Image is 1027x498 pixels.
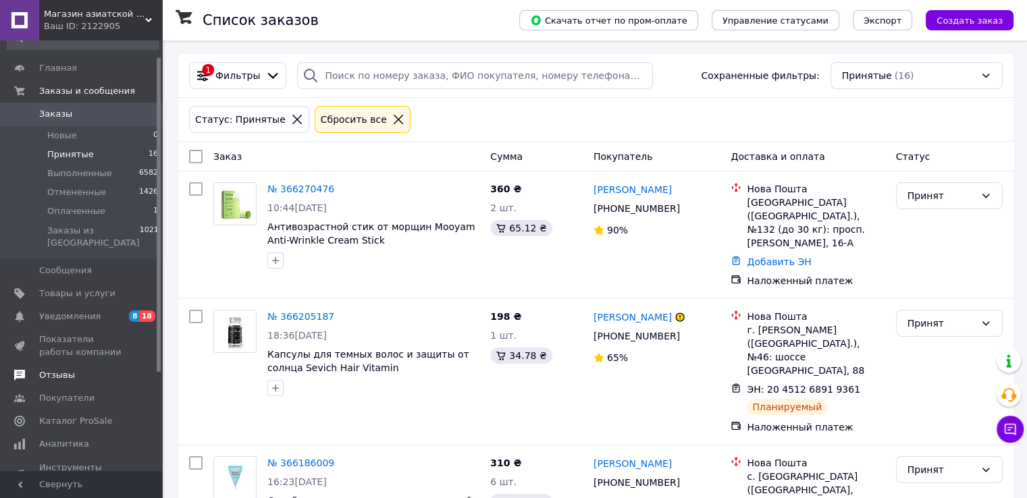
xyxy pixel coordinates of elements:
[490,311,521,322] span: 198 ₴
[39,462,125,486] span: Инструменты вебмастера и SEO
[926,10,1013,30] button: Создать заказ
[47,205,105,217] span: Оплаченные
[47,186,106,198] span: Отмененные
[490,348,552,364] div: 34.78 ₴
[153,205,158,217] span: 1
[153,130,158,142] span: 0
[47,130,77,142] span: Новые
[490,151,523,162] span: Сумма
[591,473,683,492] div: [PHONE_NUMBER]
[490,220,552,236] div: 65.12 ₴
[129,310,140,322] span: 8
[747,182,885,196] div: Нова Пошта
[267,476,327,487] span: 16:23[DATE]
[39,108,72,120] span: Заказы
[215,69,260,82] span: Фильтры
[39,438,89,450] span: Аналитика
[267,202,327,213] span: 10:44[DATE]
[747,323,885,377] div: г. [PERSON_NAME] ([GEOGRAPHIC_DATA].), №46: шоссе [GEOGRAPHIC_DATA], 88
[140,225,159,249] span: 1021
[853,10,912,30] button: Экспорт
[490,330,517,341] span: 1 шт.
[267,184,334,194] a: № 366270476
[747,256,811,267] a: Добавить ЭН
[214,310,256,352] img: Фото товару
[842,69,892,82] span: Принятые
[39,369,75,381] span: Отзывы
[39,85,135,97] span: Заказы и сообщения
[39,310,101,323] span: Уведомления
[895,70,914,81] span: (16)
[214,183,256,225] img: Фото товару
[712,10,839,30] button: Управление статусами
[607,225,628,236] span: 90%
[912,14,1013,25] a: Создать заказ
[747,399,827,415] div: Планируемый
[39,265,92,277] span: Сообщения
[44,20,162,32] div: Ваш ID: 2122905
[140,310,155,322] span: 18
[594,457,672,470] a: [PERSON_NAME]
[139,167,158,179] span: 6582
[490,476,517,487] span: 6 шт.
[607,352,628,363] span: 65%
[896,151,930,162] span: Статус
[39,287,115,300] span: Товары и услуги
[149,148,158,161] span: 16
[731,151,824,162] span: Доставка и оплата
[213,182,257,225] a: Фото товару
[530,14,687,26] span: Скачать отчет по пром-оплате
[722,16,828,26] span: Управление статусами
[39,62,77,74] span: Главная
[213,310,257,353] a: Фото товару
[213,151,242,162] span: Заказ
[747,310,885,323] div: Нова Пошта
[747,420,885,434] div: Наложенный платеж
[997,416,1024,443] button: Чат с покупателем
[297,62,653,89] input: Поиск по номеру заказа, ФИО покупателя, номеру телефона, Email, номеру накладной
[267,311,334,322] a: № 366205187
[907,188,975,203] div: Принят
[594,151,653,162] span: Покупатель
[267,349,469,373] a: Капсулы для темных волос и защиты от солнца Sevich Hair Vitamin
[864,16,901,26] span: Экспорт
[267,330,327,341] span: 18:36[DATE]
[490,202,517,213] span: 2 шт.
[44,8,145,20] span: Магазин азиатской косметики
[490,184,521,194] span: 360 ₴
[591,199,683,218] div: [PHONE_NUMBER]
[747,456,885,470] div: Нова Пошта
[39,333,125,358] span: Показатели работы компании
[203,12,319,28] h1: Список заказов
[490,458,521,468] span: 310 ₴
[747,384,860,395] span: ЭН: 20 4512 6891 9361
[192,112,288,127] div: Статус: Принятые
[907,462,975,477] div: Принят
[747,196,885,250] div: [GEOGRAPHIC_DATA] ([GEOGRAPHIC_DATA].), №132 (до 30 кг): просп. [PERSON_NAME], 16-А
[47,148,94,161] span: Принятые
[39,392,95,404] span: Покупатели
[701,69,819,82] span: Сохраненные фильтры:
[594,183,672,196] a: [PERSON_NAME]
[747,274,885,287] div: Наложенный платеж
[594,310,672,324] a: [PERSON_NAME]
[267,221,475,246] a: Антивозрастной стик от морщин Mooyam Anti-Wrinkle Cream Stick
[39,415,112,427] span: Каталог ProSale
[267,458,334,468] a: № 366186009
[907,316,975,331] div: Принят
[47,225,140,249] span: Заказы из [GEOGRAPHIC_DATA]
[318,112,390,127] div: Сбросить все
[47,167,112,179] span: Выполненные
[139,186,158,198] span: 1426
[591,327,683,345] div: [PHONE_NUMBER]
[937,16,1003,26] span: Создать заказ
[519,10,698,30] button: Скачать отчет по пром-оплате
